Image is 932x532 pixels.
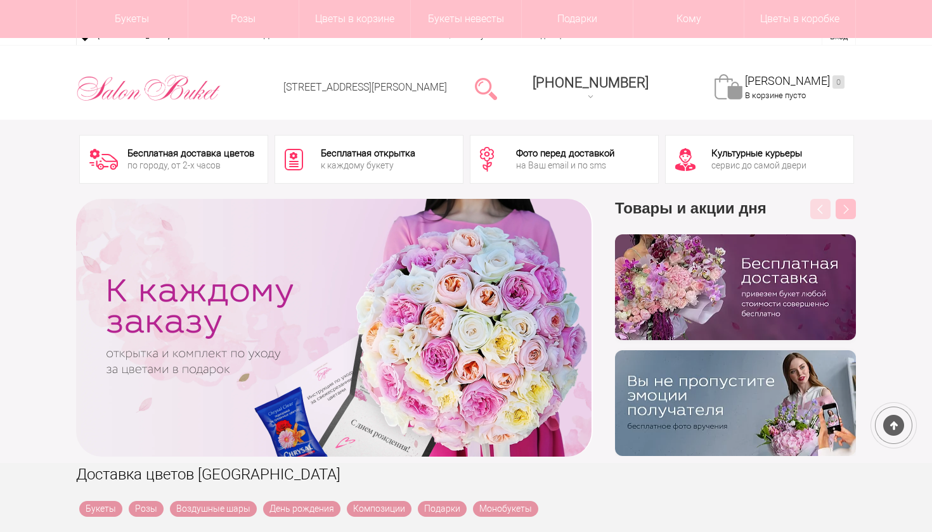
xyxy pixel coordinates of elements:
div: на Ваш email и по sms [516,161,614,170]
h3: Товары и акции дня [615,199,856,234]
button: Next [836,199,856,219]
div: сервис до самой двери [711,161,806,170]
a: [STREET_ADDRESS][PERSON_NAME] [283,81,447,93]
h1: Доставка цветов [GEOGRAPHIC_DATA] [76,463,856,486]
img: hpaj04joss48rwypv6hbykmvk1dj7zyr.png.webp [615,234,856,340]
a: Воздушные шары [170,501,257,517]
a: День рождения [263,501,340,517]
a: [PHONE_NUMBER] [525,70,656,106]
a: Розы [129,501,164,517]
div: по городу, от 2-х часов [127,161,254,170]
a: [PERSON_NAME] [745,74,845,89]
a: Композиции [347,501,411,517]
div: Бесплатная открытка [321,149,415,158]
div: Культурные курьеры [711,149,806,158]
img: Цветы Нижний Новгород [76,72,221,104]
a: Подарки [418,501,467,517]
img: v9wy31nijnvkfycrkduev4dhgt9psb7e.png.webp [615,350,856,456]
div: к каждому букету [321,161,415,170]
ins: 0 [832,75,845,89]
a: Букеты [79,501,122,517]
div: Бесплатная доставка цветов [127,149,254,158]
span: [PHONE_NUMBER] [533,75,649,91]
div: Фото перед доставкой [516,149,614,158]
span: В корзине пусто [745,91,806,100]
a: Монобукеты [473,501,538,517]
